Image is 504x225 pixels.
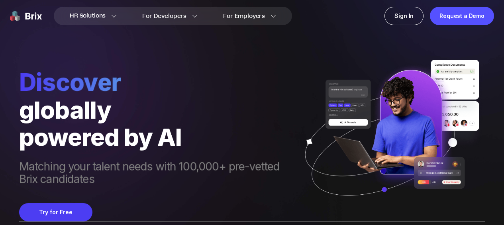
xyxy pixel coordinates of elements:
span: HR Solutions [70,10,106,22]
div: globally [19,96,295,123]
span: For Developers [142,12,186,20]
span: Matching your talent needs with 100,000+ pre-vetted Brix candidates [19,160,295,187]
span: Discover [19,68,295,96]
button: Try for Free [19,203,92,221]
img: ai generate [295,60,485,212]
div: powered by AI [19,123,295,151]
span: For Employers [223,12,265,20]
a: Request a Demo [430,7,494,25]
a: Sign In [384,7,424,25]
